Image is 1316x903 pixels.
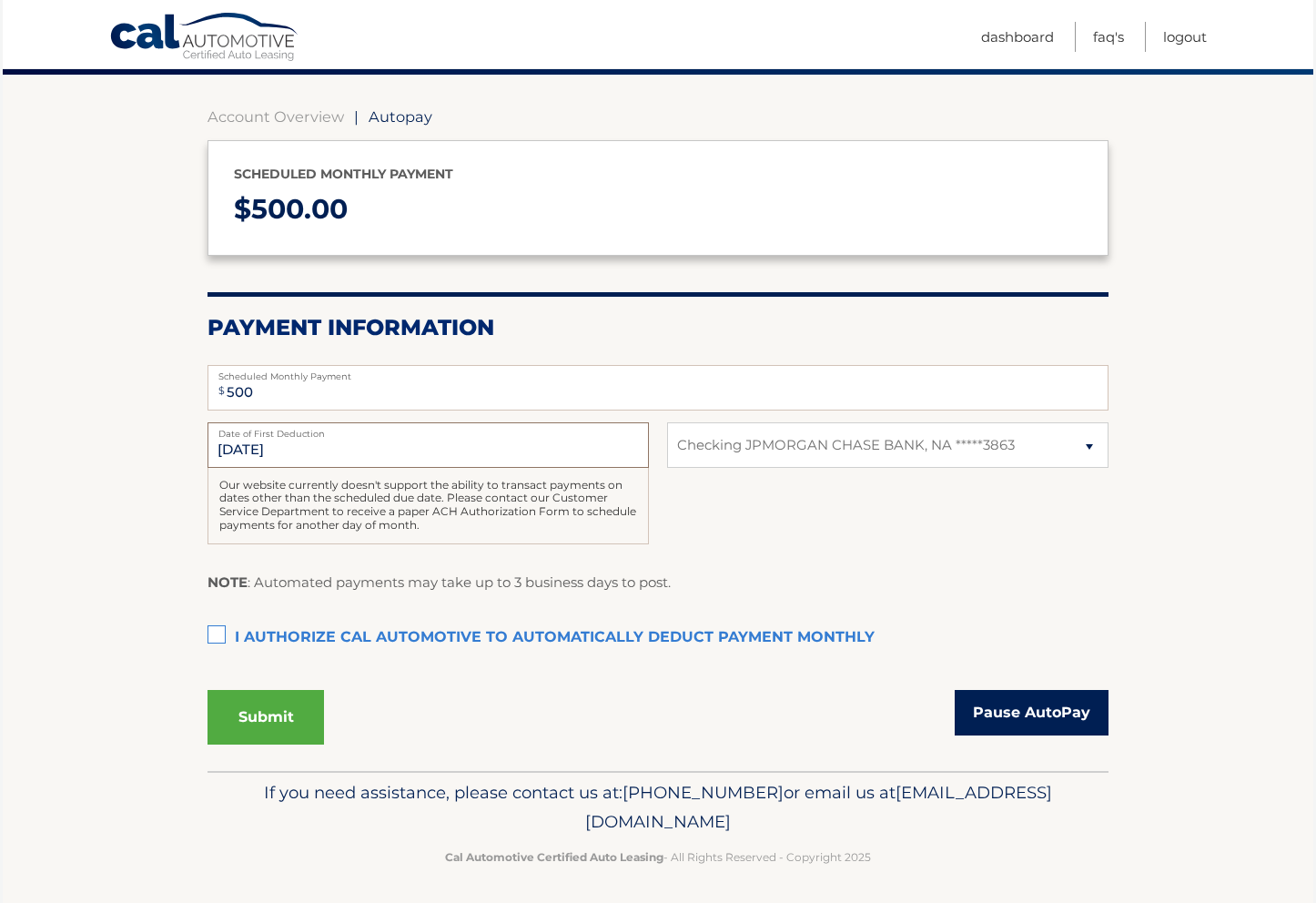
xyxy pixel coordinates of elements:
[955,690,1108,736] a: Pause AutoPay
[585,782,1052,832] span: [EMAIL_ADDRESS][DOMAIN_NAME]
[208,365,1108,380] label: Scheduled Monthly Payment
[219,778,1097,837] p: If you need assistance, please contact us at: or email us at
[208,620,1108,656] label: I authorize cal automotive to automatically deduct payment monthly
[234,163,1082,186] p: Scheduled monthly payment
[354,107,359,126] span: |
[251,192,348,226] span: 500.00
[208,571,671,594] p: : Automated payments may take up to 3 business days to post.
[208,365,1108,411] input: Payment Amount
[208,690,324,745] button: Submit
[369,107,432,126] span: Autopay
[234,186,1082,234] p: $
[213,370,230,411] span: $
[445,850,663,864] strong: Cal Automotive Certified Auto Leasing
[208,573,248,591] strong: NOTE
[1163,22,1207,52] a: Logout
[208,107,344,126] a: Account Overview
[208,468,649,544] div: Our website currently doesn't support the ability to transact payments on dates other than the sc...
[219,847,1097,867] p: - All Rights Reserved - Copyright 2025
[981,22,1054,52] a: Dashboard
[1093,22,1124,52] a: FAQ's
[623,782,784,803] span: [PHONE_NUMBER]
[208,314,1108,341] h2: Payment Information
[109,12,300,65] a: Cal Automotive
[208,422,649,437] label: Date of First Deduction
[208,422,649,468] input: Payment Date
